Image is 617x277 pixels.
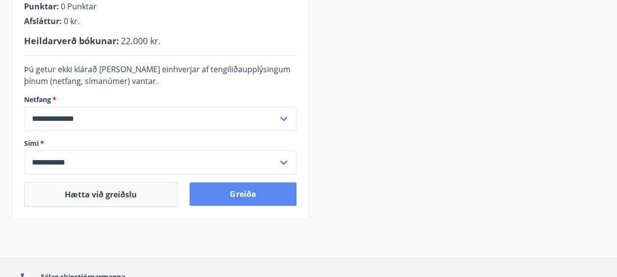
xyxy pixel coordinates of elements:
button: Greiða [189,182,296,206]
span: Þú getur ekki klárað [PERSON_NAME] einhverjar af tengiliðaupplýsingum þínum (netfang, símanúmer) ... [24,64,291,86]
span: 0 Punktar [61,1,97,12]
label: Netfang [24,95,296,105]
span: 0 kr. [64,16,80,27]
span: 22.000 kr. [121,35,161,47]
span: Punktar : [24,1,59,12]
span: Afsláttur : [24,16,62,27]
button: Hætta við greiðslu [24,182,178,207]
span: Heildarverð bókunar : [24,35,119,47]
label: Sími [24,138,296,148]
